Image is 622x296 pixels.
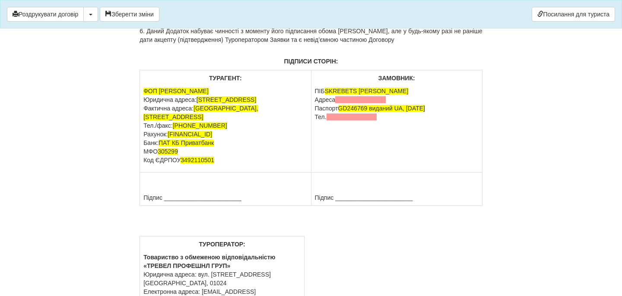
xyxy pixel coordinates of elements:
[315,74,479,82] p: ЗАМОВНИК:
[532,7,615,22] a: Посилання для туриста
[311,173,482,206] td: Підпис _______________________
[143,74,307,82] p: ТУРАГЕНТ:
[143,240,301,249] p: ТУРОПЕРАТОР:
[140,173,311,206] td: Підпис _______________________
[315,87,479,121] p: ПІБ Адреса Паспорт Тел.
[173,122,227,129] span: [PHONE_NUMBER]
[143,105,258,120] span: [GEOGRAPHIC_DATA], [STREET_ADDRESS]
[143,88,209,94] span: ФОП [PERSON_NAME]
[325,88,409,94] span: SKREBETS [PERSON_NAME]
[158,148,178,155] span: 305299
[143,87,307,164] p: Юридична адреса: Фактична адреса: Тел./факс: Рахунок: Банк: МФО Код ЄДРПОУ
[140,57,482,66] p: ПІДПИСИ СТОРІН:
[140,27,482,44] p: 6. Даний Додаток набуває чинності з моменту його підписання обома [PERSON_NAME], але у будь-якому...
[338,105,425,112] span: GD246769 виданий UA, [DATE]
[100,7,159,22] button: Зберегти зміни
[181,157,214,164] span: 3492110501
[143,262,230,269] b: «ТРЕВЕЛ ПРОФЕШНЛ ГРУП»
[168,131,212,138] span: [FINANCIAL_ID]
[143,254,275,261] b: Товариство з обмеженою відповідальністю
[159,139,214,146] span: ПАТ КБ Приватбанк
[7,7,84,22] button: Роздрукувати договір
[197,96,256,103] span: [STREET_ADDRESS]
